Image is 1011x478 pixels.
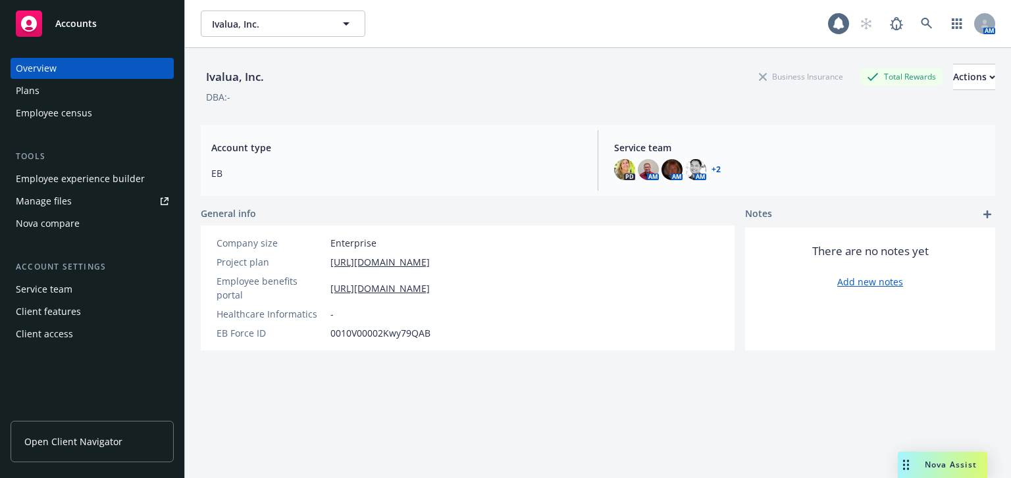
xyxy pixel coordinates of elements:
span: There are no notes yet [812,243,929,259]
div: Employee census [16,103,92,124]
div: EB Force ID [217,326,325,340]
div: Company size [217,236,325,250]
div: Tools [11,150,174,163]
div: Service team [16,279,72,300]
div: Nova compare [16,213,80,234]
span: Account type [211,141,582,155]
div: Drag to move [898,452,914,478]
a: [URL][DOMAIN_NAME] [330,255,430,269]
a: Overview [11,58,174,79]
div: Manage files [16,191,72,212]
span: General info [201,206,256,220]
span: Open Client Navigator [24,435,122,448]
img: photo [685,159,706,180]
div: Project plan [217,255,325,269]
a: Employee experience builder [11,168,174,189]
a: +2 [712,166,721,174]
span: Service team [614,141,985,155]
a: Start snowing [853,11,879,37]
a: Client access [11,323,174,345]
a: [URL][DOMAIN_NAME] [330,281,430,295]
span: Nova Assist [925,459,977,470]
button: Actions [953,64,995,90]
a: Switch app [944,11,970,37]
a: Add new notes [837,275,903,289]
div: Overview [16,58,57,79]
div: Ivalua, Inc. [201,68,269,85]
div: DBA: - [206,90,230,104]
a: Search [914,11,940,37]
button: Nova Assist [898,452,987,478]
div: Employee benefits portal [217,274,325,302]
span: 0010V00002Kwy79QAB [330,326,430,340]
a: Service team [11,279,174,300]
div: Total Rewards [860,68,943,85]
a: Client features [11,301,174,322]
img: photo [638,159,659,180]
span: - [330,307,334,321]
a: Accounts [11,5,174,42]
span: EB [211,166,582,180]
div: Client features [16,301,81,322]
a: Manage files [11,191,174,212]
div: Employee experience builder [16,168,145,189]
div: Plans [16,80,39,101]
img: photo [614,159,635,180]
a: Plans [11,80,174,101]
a: Employee census [11,103,174,124]
a: Report a Bug [883,11,910,37]
div: Business Insurance [752,68,850,85]
div: Healthcare Informatics [217,307,325,321]
a: add [979,206,995,222]
div: Client access [16,323,73,345]
a: Nova compare [11,213,174,234]
div: Account settings [11,260,174,274]
img: photo [661,159,683,180]
span: Enterprise [330,236,376,250]
button: Ivalua, Inc. [201,11,365,37]
span: Ivalua, Inc. [212,17,326,31]
span: Accounts [55,18,97,29]
span: Notes [745,206,772,222]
